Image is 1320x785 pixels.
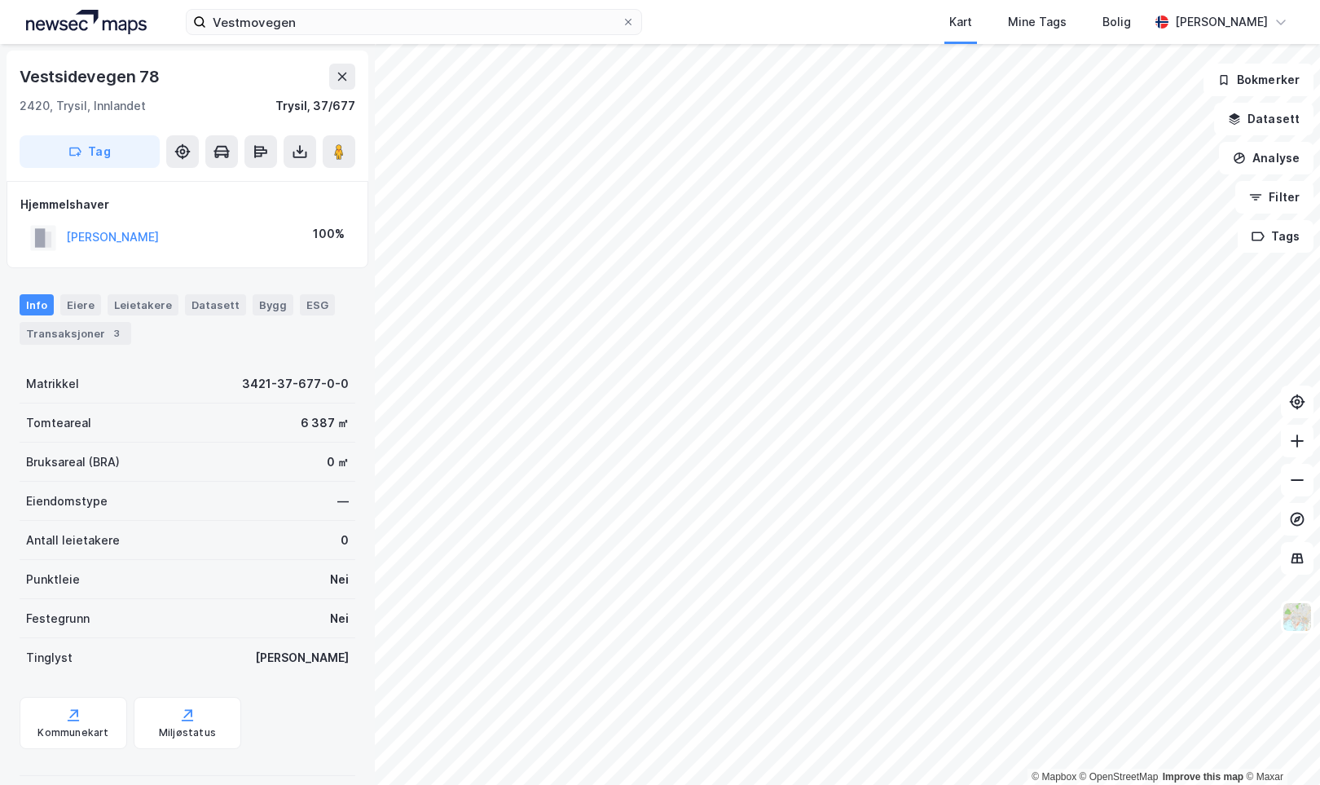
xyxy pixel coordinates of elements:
[26,374,79,394] div: Matrikkel
[1238,220,1313,253] button: Tags
[1219,142,1313,174] button: Analyse
[20,322,131,345] div: Transaksjoner
[949,12,972,32] div: Kart
[1239,707,1320,785] iframe: Chat Widget
[253,294,293,315] div: Bygg
[20,294,54,315] div: Info
[327,452,349,472] div: 0 ㎡
[301,413,349,433] div: 6 387 ㎡
[37,726,108,739] div: Kommunekart
[26,492,108,511] div: Eiendomstype
[26,413,91,433] div: Tomteareal
[1239,707,1320,785] div: Kontrollprogram for chat
[60,294,101,315] div: Eiere
[1102,12,1131,32] div: Bolig
[1080,771,1159,783] a: OpenStreetMap
[20,96,146,116] div: 2420, Trysil, Innlandet
[337,492,349,511] div: —
[26,10,147,34] img: logo.a4113a55bc3d86da70a041830d287a7e.svg
[1008,12,1067,32] div: Mine Tags
[330,609,349,628] div: Nei
[108,325,125,342] div: 3
[26,531,120,550] div: Antall leietakere
[1163,771,1243,783] a: Improve this map
[341,531,349,550] div: 0
[159,726,216,739] div: Miljøstatus
[1032,771,1076,783] a: Mapbox
[1203,64,1313,96] button: Bokmerker
[242,374,349,394] div: 3421-37-677-0-0
[26,609,90,628] div: Festegrunn
[20,195,354,214] div: Hjemmelshaver
[313,224,345,244] div: 100%
[26,570,80,589] div: Punktleie
[1175,12,1268,32] div: [PERSON_NAME]
[300,294,335,315] div: ESG
[1214,103,1313,135] button: Datasett
[20,64,163,90] div: Vestsidevegen 78
[206,10,622,34] input: Søk på adresse, matrikkel, gårdeiere, leietakere eller personer
[26,648,73,668] div: Tinglyst
[275,96,355,116] div: Trysil, 37/677
[185,294,246,315] div: Datasett
[108,294,178,315] div: Leietakere
[26,452,120,472] div: Bruksareal (BRA)
[20,135,160,168] button: Tag
[330,570,349,589] div: Nei
[255,648,349,668] div: [PERSON_NAME]
[1282,602,1313,633] img: Z
[1235,181,1313,214] button: Filter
